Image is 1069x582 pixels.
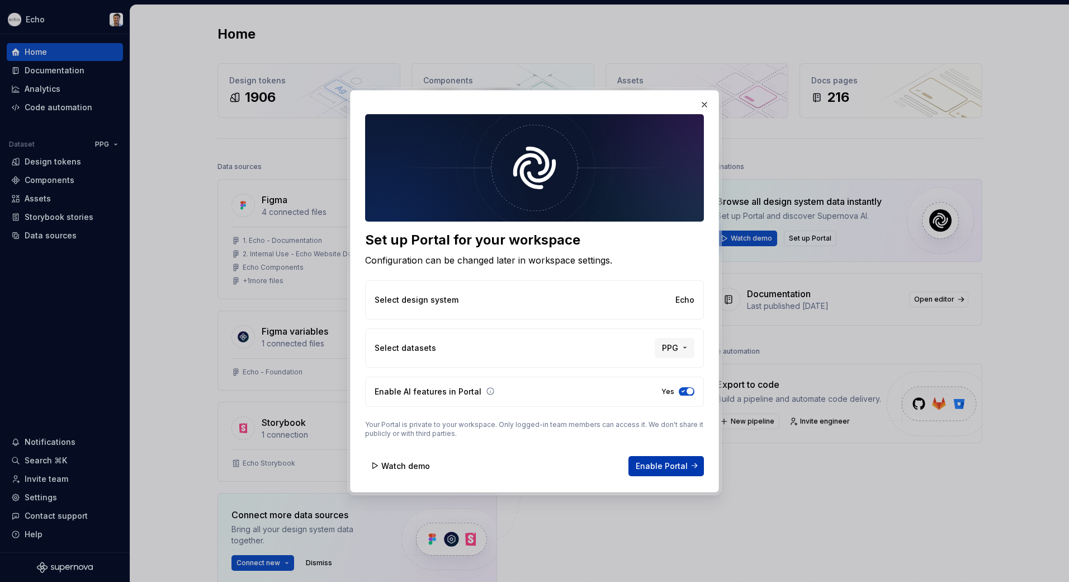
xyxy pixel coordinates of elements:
[381,460,430,471] span: Watch demo
[655,337,694,358] button: PPG
[365,231,704,248] div: Set up Portal for your workspace
[365,253,704,266] div: Configuration can be changed later in workspace settings.
[375,294,458,305] p: Select design system
[661,387,674,396] label: Yes
[375,386,481,397] p: Enable AI features in Portal
[662,342,678,353] span: PPG
[628,456,704,476] button: Enable Portal
[365,420,704,438] p: Your Portal is private to your workspace. Only logged-in team members can access it. We don't sha...
[365,456,437,476] button: Watch demo
[675,294,694,305] p: Echo
[375,342,436,353] p: Select datasets
[636,460,688,471] span: Enable Portal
